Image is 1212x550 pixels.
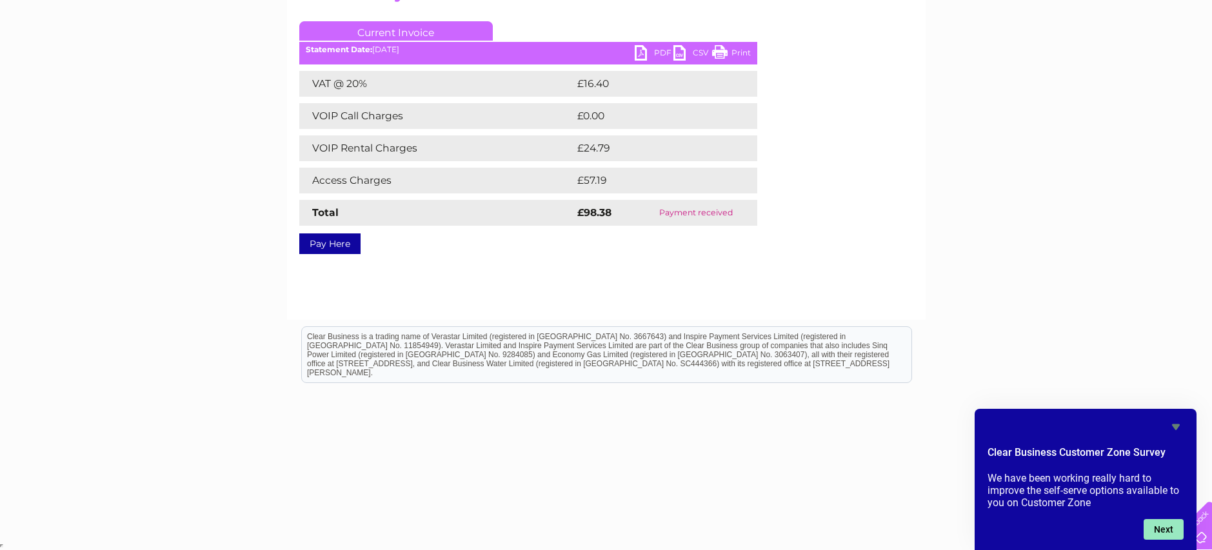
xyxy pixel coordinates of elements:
td: Access Charges [299,168,574,193]
td: Payment received [635,200,757,226]
button: Next question [1144,519,1184,540]
div: Clear Business is a trading name of Verastar Limited (registered in [GEOGRAPHIC_DATA] No. 3667643... [302,7,911,63]
strong: Total [312,206,339,219]
a: Current Invoice [299,21,493,41]
a: Telecoms [1053,55,1092,64]
strong: £98.38 [577,206,611,219]
a: Log out [1169,55,1200,64]
a: Energy [1017,55,1046,64]
a: Contact [1126,55,1158,64]
td: £24.79 [574,135,731,161]
td: VOIP Call Charges [299,103,574,129]
td: £16.40 [574,71,731,97]
td: £0.00 [574,103,728,129]
td: £57.19 [574,168,730,193]
div: [DATE] [299,45,757,54]
div: Clear Business Customer Zone Survey [988,419,1184,540]
a: Pay Here [299,233,361,254]
a: Print [712,45,751,64]
a: 0333 014 3131 [969,6,1058,23]
a: Water [985,55,1009,64]
img: logo.png [43,34,108,73]
h2: Clear Business Customer Zone Survey [988,445,1184,467]
b: Statement Date: [306,44,372,54]
button: Hide survey [1168,419,1184,435]
a: Blog [1100,55,1118,64]
a: PDF [635,45,673,64]
p: We have been working really hard to improve the self-serve options available to you on Customer Zone [988,472,1184,509]
a: CSV [673,45,712,64]
td: VOIP Rental Charges [299,135,574,161]
td: VAT @ 20% [299,71,574,97]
